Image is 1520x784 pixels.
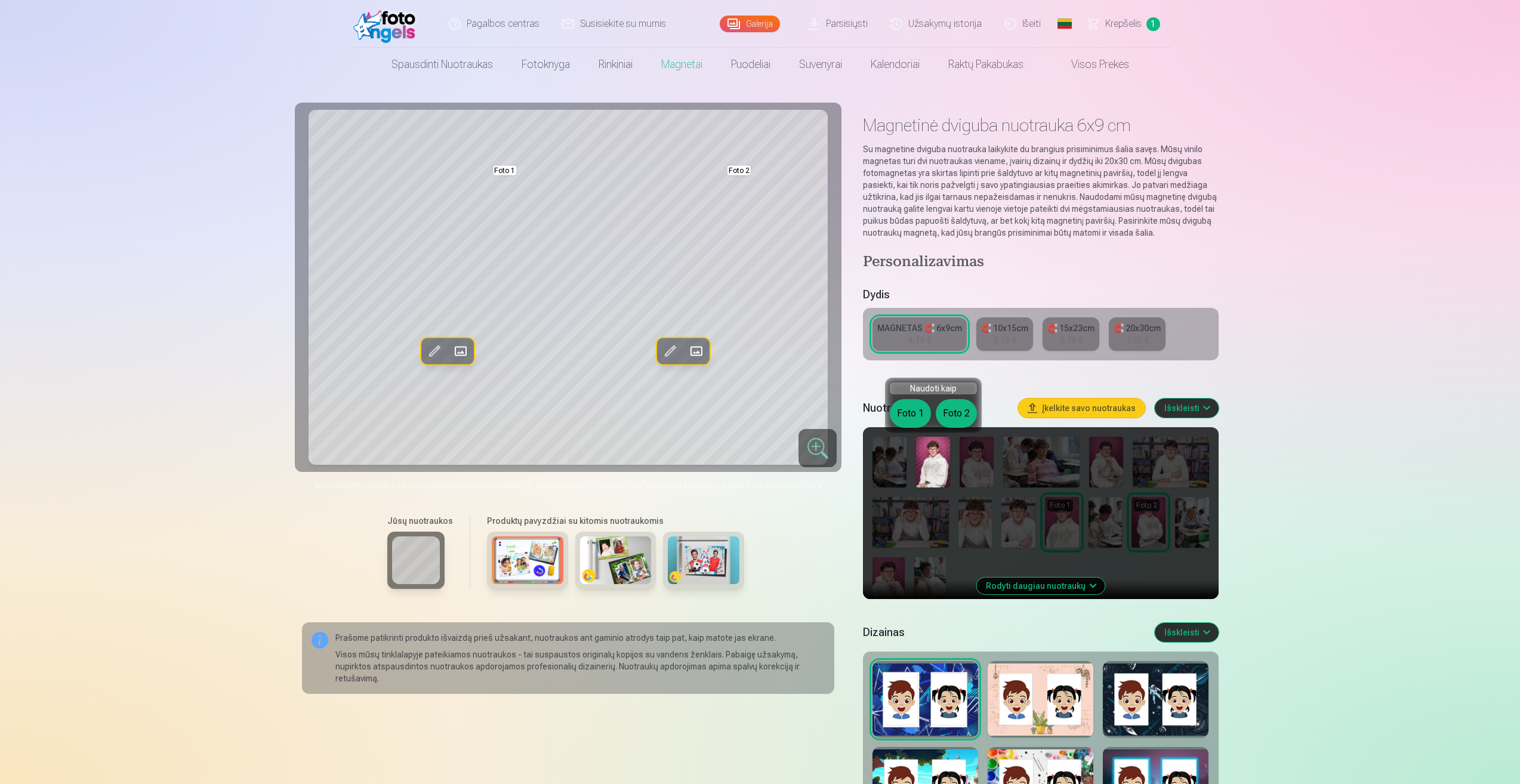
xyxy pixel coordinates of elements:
a: Puodeliai [717,48,785,81]
button: Foto 2 [936,399,977,428]
a: Suvenyrai [785,48,856,81]
h1: Magnetinė dviguba nuotrauka 6x9 cm [863,115,1218,136]
h5: Dydis [863,286,1218,303]
a: Kalendoriai [856,48,934,81]
p: Visos mūsų tinklalapyje pateikiamos nuotraukos - tai suspaustos originalų kopijos su vandens ženk... [335,649,825,684]
button: Rodyti daugiau nuotraukų [976,578,1105,594]
button: Išskleisti [1155,399,1219,418]
div: 4,10 € [908,334,931,346]
a: 🧲 20x30cm7,00 € [1109,317,1166,351]
h5: Dizainas [863,624,1145,641]
span: Redag. foto [600,480,643,490]
p: Su magnetine dviguba nuotrauka laikykite du brangius prisiminimus šalia savęs. Mūsų vinilo magnet... [863,143,1218,239]
p: Prašome patikrinti produkto išvaizdą prieš užsakant, nuotraukos ant gaminio atrodys taip pat, kai... [335,632,825,644]
a: Raktų pakabukas [934,48,1038,81]
img: /fa2 [353,5,422,43]
a: 🧲 15x23cm6,20 € [1043,317,1099,351]
span: " [584,480,588,490]
h4: Personalizavimas [863,253,1218,272]
div: 6,20 € [1060,334,1083,346]
span: norėdami apkarpyti, pasukti arba pritaikyti filtrą [646,480,822,490]
span: Spustelėkite vaizdą, kad atidarytumėte išplėstinį vaizdą [313,479,522,491]
a: Galerija [720,16,780,32]
h6: Jūsų nuotraukos [387,515,453,527]
a: Spausdinti nuotraukas [377,48,507,81]
a: Rinkiniai [584,48,647,81]
h6: Naudoti kaip [890,382,977,394]
a: Magnetai [647,48,717,81]
button: Įkelkite savo nuotraukas [1018,399,1145,418]
div: 5,10 € [994,334,1016,346]
div: 🧲 15x23cm [1047,322,1094,334]
div: 🧲 20x30cm [1114,322,1161,334]
div: 7,00 € [1126,334,1149,346]
div: 🧲 10x15cm [981,322,1028,334]
button: Foto 1 [890,399,931,428]
h6: Produktų pavyzdžiai su kitomis nuotraukomis [482,515,749,527]
span: Spustelėkite [537,480,584,490]
span: 1 [1146,17,1160,31]
a: Fotoknyga [507,48,584,81]
h5: Nuotraukos [863,400,1008,416]
button: Išskleisti [1155,623,1219,642]
span: Krepšelis [1105,17,1142,31]
a: Visos prekės [1038,48,1143,81]
a: 🧲 10x15cm5,10 € [976,317,1033,351]
span: " [643,480,646,490]
a: MAGNETAS 🧲 6x9cm4,10 € [872,317,967,351]
div: MAGNETAS 🧲 6x9cm [877,322,962,334]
